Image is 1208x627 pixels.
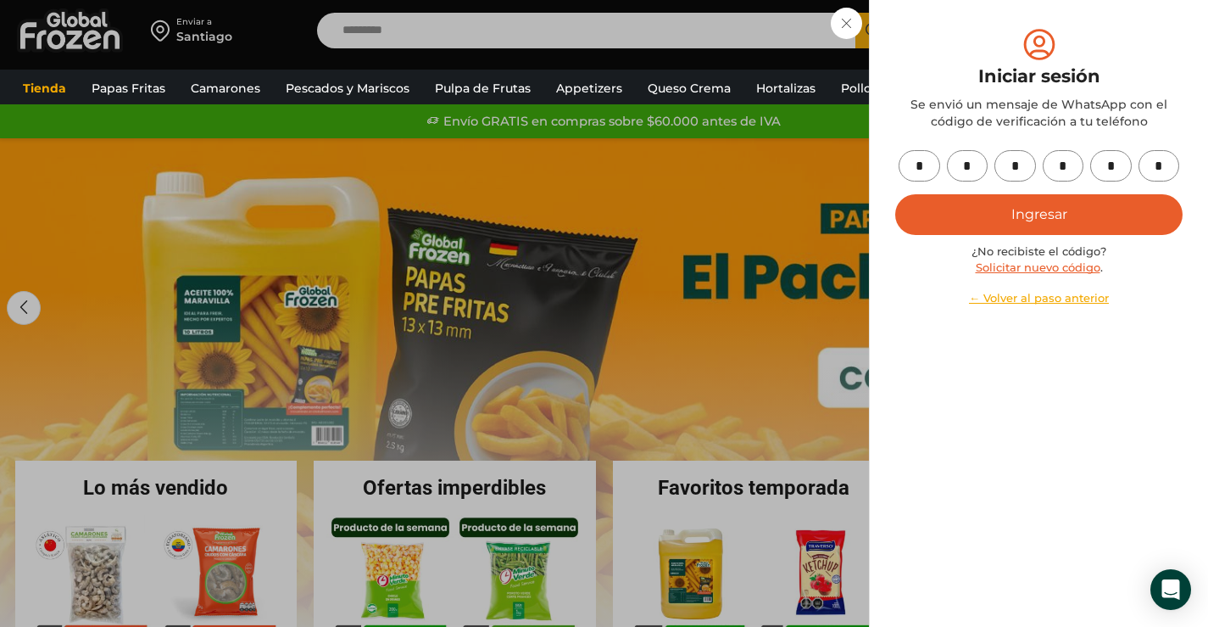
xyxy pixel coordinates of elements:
[976,260,1100,274] a: Solicitar nuevo código
[1020,25,1059,64] img: tabler-icon-user-circle.svg
[1150,569,1191,610] div: Open Intercom Messenger
[277,72,418,104] a: Pescados y Mariscos
[895,64,1183,89] div: Iniciar sesión
[895,194,1183,235] button: Ingresar
[182,72,269,104] a: Camarones
[895,96,1183,130] div: Se envió un mensaje de WhatsApp con el código de verificación a tu teléfono
[14,72,75,104] a: Tienda
[895,244,1183,306] div: ¿No recibiste el código? .
[639,72,739,104] a: Queso Crema
[832,72,886,104] a: Pollos
[895,290,1183,306] a: ← Volver al paso anterior
[548,72,631,104] a: Appetizers
[426,72,539,104] a: Pulpa de Frutas
[83,72,174,104] a: Papas Fritas
[748,72,824,104] a: Hortalizas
